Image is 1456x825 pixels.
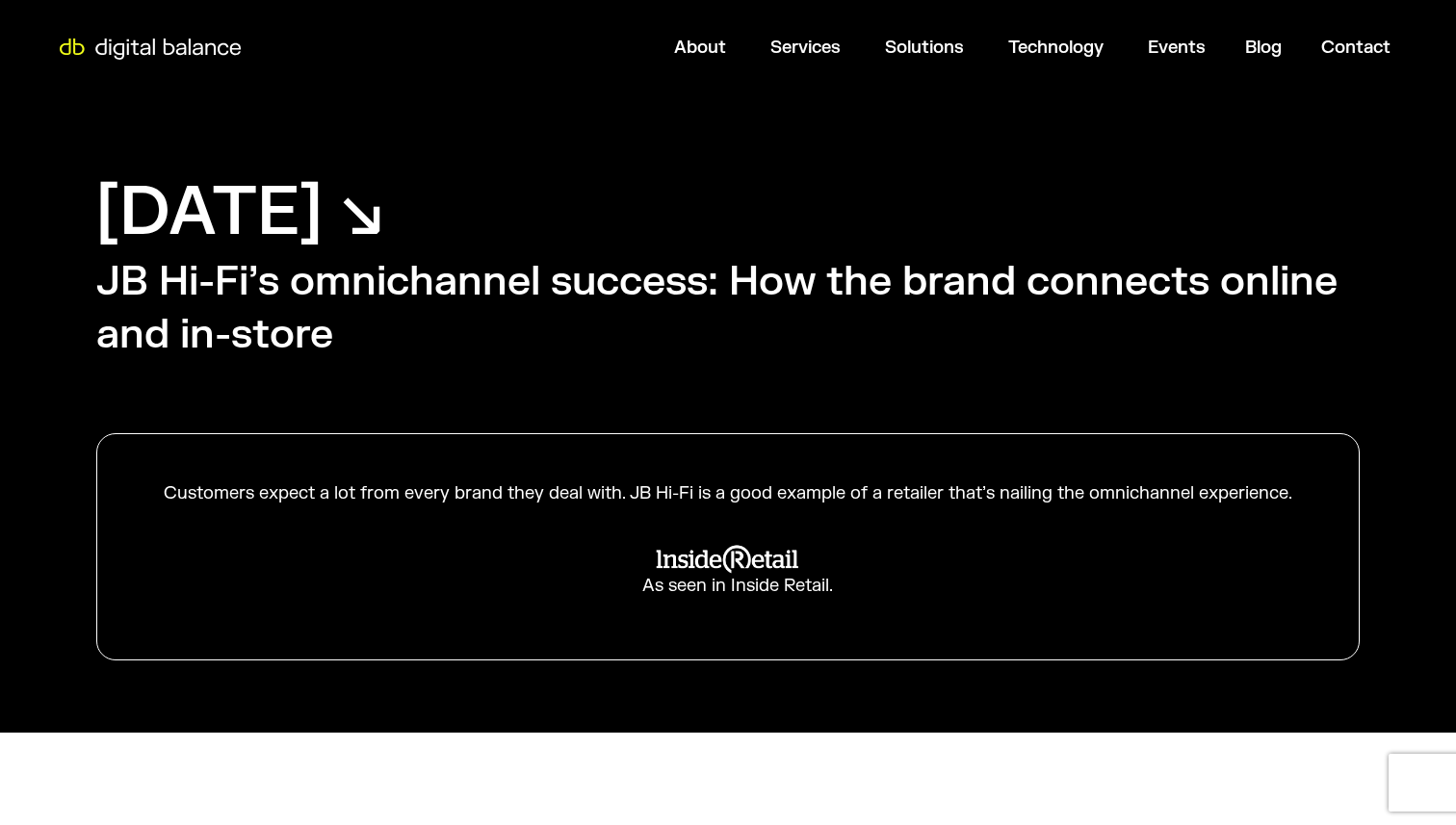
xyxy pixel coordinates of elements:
[885,37,964,59] a: Solutions
[1245,37,1282,59] a: Blog
[674,37,726,59] a: About
[48,39,252,60] img: Digital Balance logo
[1321,37,1391,59] a: Contact
[145,529,1311,611] a: As seen in Inside Retail.
[770,37,841,59] a: Services
[1008,37,1104,59] a: Technology
[254,29,1406,66] nav: Menu
[623,575,833,597] div: As seen in Inside Retail.
[96,168,384,256] h1: [DATE] ↘︎
[254,29,1406,66] div: Menu Toggle
[145,482,1311,504] div: Customers expect a lot from every brand they deal with. JB Hi-Fi is a good example of a retailer ...
[96,256,1360,361] h2: JB Hi-Fi’s omnichannel success: How the brand connects online and in-store
[1148,37,1206,59] a: Events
